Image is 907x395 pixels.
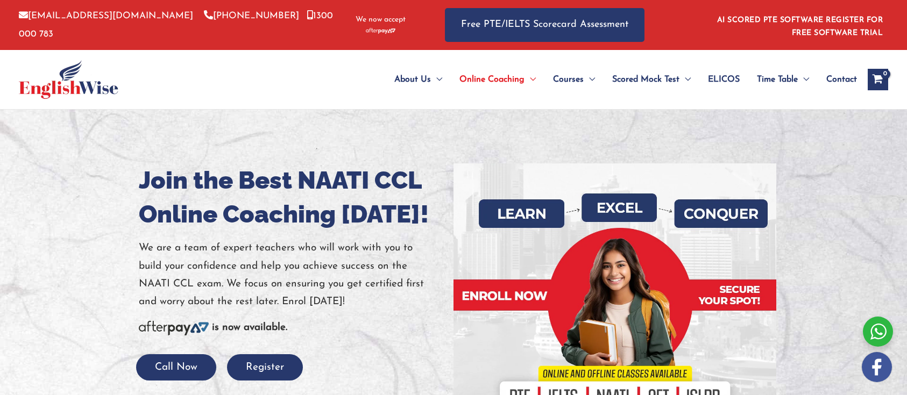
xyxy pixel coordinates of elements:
span: Menu Toggle [431,61,442,98]
span: Contact [826,61,857,98]
span: Menu Toggle [584,61,595,98]
img: Afterpay-Logo [366,28,395,34]
b: is now available. [212,322,287,333]
a: View Shopping Cart, empty [868,69,888,90]
p: We are a team of expert teachers who will work with you to build your confidence and help you ach... [139,239,445,311]
span: About Us [394,61,431,98]
span: We now accept [356,15,406,25]
a: 1300 000 783 [19,11,333,38]
a: Contact [818,61,857,98]
a: Online CoachingMenu Toggle [451,61,544,98]
img: Afterpay-Logo [139,321,209,335]
a: [EMAIL_ADDRESS][DOMAIN_NAME] [19,11,193,20]
span: Menu Toggle [525,61,536,98]
a: About UsMenu Toggle [386,61,451,98]
nav: Site Navigation: Main Menu [369,61,857,98]
a: CoursesMenu Toggle [544,61,604,98]
a: [PHONE_NUMBER] [204,11,299,20]
span: Online Coaching [459,61,525,98]
a: AI SCORED PTE SOFTWARE REGISTER FOR FREE SOFTWARE TRIAL [717,16,883,37]
span: Menu Toggle [679,61,691,98]
span: Time Table [757,61,798,98]
a: Time TableMenu Toggle [748,61,818,98]
aside: Header Widget 1 [711,8,888,42]
a: Scored Mock TestMenu Toggle [604,61,699,98]
span: Menu Toggle [798,61,809,98]
a: Register [227,362,303,372]
a: Call Now [136,362,216,372]
img: cropped-ew-logo [19,60,118,99]
span: ELICOS [708,61,740,98]
span: Scored Mock Test [612,61,679,98]
span: Courses [553,61,584,98]
a: Free PTE/IELTS Scorecard Assessment [445,8,644,42]
button: Register [227,354,303,380]
button: Call Now [136,354,216,380]
h1: Join the Best NAATI CCL Online Coaching [DATE]! [139,163,445,231]
img: white-facebook.png [862,352,892,382]
a: ELICOS [699,61,748,98]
